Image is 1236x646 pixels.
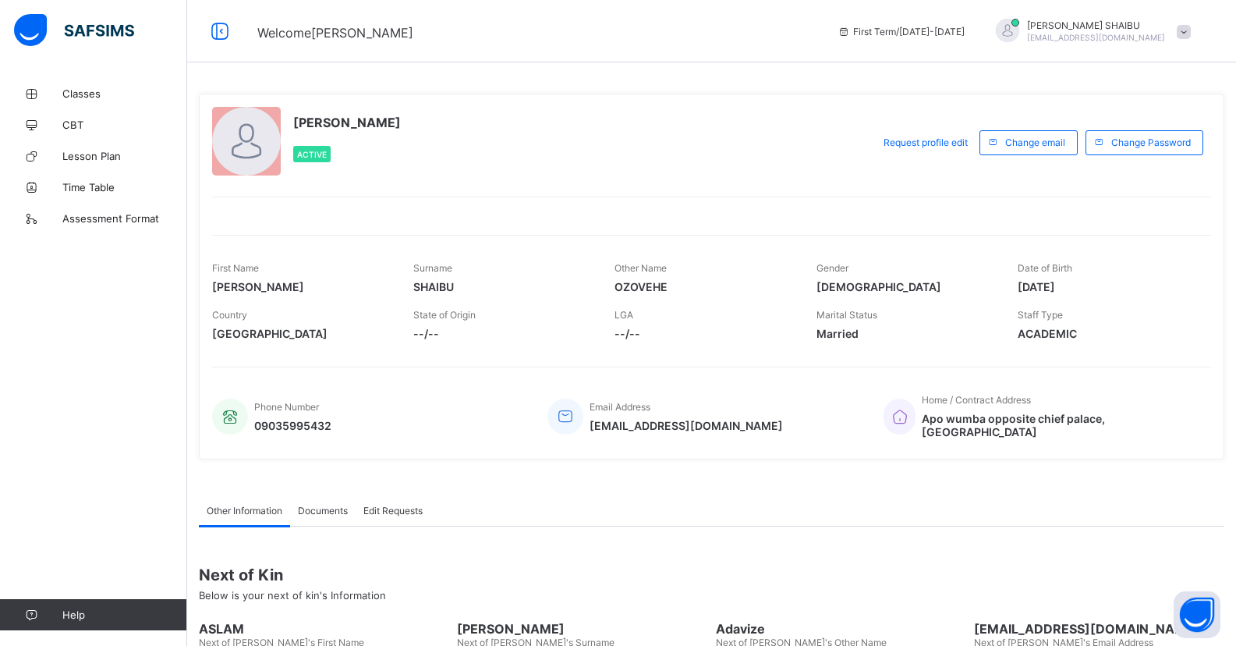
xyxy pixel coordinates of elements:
span: Email Address [590,401,650,413]
span: ASLAM [199,621,449,637]
span: [DATE] [1018,280,1195,293]
span: Welcome [PERSON_NAME] [257,25,413,41]
span: Edit Requests [363,505,423,516]
span: Country [212,309,247,321]
span: [EMAIL_ADDRESS][DOMAIN_NAME] [1027,33,1165,42]
span: Change Password [1111,137,1191,148]
span: First Name [212,262,259,274]
span: Staff Type [1018,309,1063,321]
span: State of Origin [413,309,476,321]
span: Assessment Format [62,212,187,225]
span: [PERSON_NAME] [457,621,707,637]
span: Classes [62,87,187,100]
img: safsims [14,14,134,47]
span: Change email [1005,137,1065,148]
span: Home / Contract Address [922,394,1031,406]
span: [PERSON_NAME] [293,115,401,130]
span: Lesson Plan [62,150,187,162]
span: Other Name [614,262,667,274]
span: Documents [298,505,348,516]
span: Time Table [62,181,187,193]
span: [PERSON_NAME] SHAIBU [1027,20,1165,31]
span: Below is your next of kin's Information [199,589,386,602]
span: SHAIBU [413,280,591,293]
span: OZOVEHE [614,280,792,293]
span: Married [816,327,994,340]
span: --/-- [413,327,591,340]
span: Help [62,609,186,621]
span: Marital Status [816,309,877,321]
span: Next of Kin [199,566,1224,584]
span: [EMAIL_ADDRESS][DOMAIN_NAME] [974,621,1224,637]
span: Other Information [207,505,282,516]
span: session/term information [838,26,965,37]
span: Phone Number [254,401,319,413]
span: Gender [816,262,848,274]
span: Surname [413,262,452,274]
span: [PERSON_NAME] [212,280,390,293]
span: Request profile edit [884,137,968,148]
span: --/-- [614,327,792,340]
span: [DEMOGRAPHIC_DATA] [816,280,994,293]
span: [GEOGRAPHIC_DATA] [212,327,390,340]
div: HABIBSHAIBU [980,19,1199,44]
span: Active [297,150,327,159]
span: CBT [62,119,187,131]
span: [EMAIL_ADDRESS][DOMAIN_NAME] [590,419,783,432]
span: Adavize [716,621,966,637]
span: Date of Birth [1018,262,1072,274]
span: LGA [614,309,633,321]
button: Open asap [1174,591,1220,638]
span: 09035995432 [254,419,331,432]
span: Apo wumba opposite chief palace, [GEOGRAPHIC_DATA] [922,412,1195,438]
span: ACADEMIC [1018,327,1195,340]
